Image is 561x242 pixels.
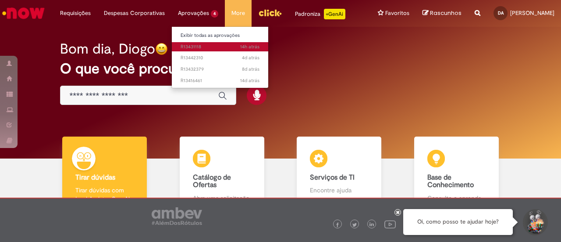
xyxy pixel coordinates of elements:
a: Exibir todas as aprovações [172,31,268,40]
p: Tirar dúvidas com Lupi Assist e Gen Ai [75,186,134,203]
time: 27/08/2025 18:23:35 [240,43,259,50]
button: Iniciar Conversa de Suporte [522,209,548,235]
ul: Aprovações [171,26,269,88]
span: 8d atrás [242,66,259,72]
span: 14d atrás [240,77,259,84]
img: logo_footer_linkedin.png [369,222,374,228]
a: Serviços de TI Encontre ajuda [280,137,398,213]
div: Padroniza [295,9,345,19]
span: More [231,9,245,18]
span: [PERSON_NAME] [510,9,554,17]
img: happy-face.png [155,43,168,55]
img: logo_footer_youtube.png [384,218,396,230]
span: 14h atrás [240,43,259,50]
span: Favoritos [385,9,409,18]
span: Despesas Corporativas [104,9,165,18]
h2: O que você procura hoje? [60,61,501,76]
p: Abra uma solicitação [193,194,251,202]
span: Requisições [60,9,91,18]
a: Aberto R13431118 : [172,42,268,52]
p: +GenAi [324,9,345,19]
span: R13432379 [181,66,259,73]
span: Aprovações [178,9,209,18]
span: R13442310 [181,54,259,61]
img: logo_footer_facebook.png [335,223,340,227]
time: 20/08/2025 13:19:49 [242,66,259,72]
a: Aberto R13442310 : [172,53,268,63]
span: R13416461 [181,77,259,84]
span: Rascunhos [430,9,462,17]
span: 4d atrás [242,54,259,61]
img: ServiceNow [1,4,46,22]
h2: Bom dia, Diogo [60,41,155,57]
a: Catálogo de Ofertas Abra uma solicitação [163,137,281,213]
b: Serviços de TI [310,173,355,182]
time: 24/08/2025 11:50:13 [242,54,259,61]
span: 4 [211,10,218,18]
b: Catálogo de Ofertas [193,173,231,190]
a: Base de Conhecimento Consulte e aprenda [398,137,515,213]
img: click_logo_yellow_360x200.png [258,6,282,19]
a: Aberto R13416461 : [172,76,268,86]
span: R13431118 [181,43,259,51]
b: Tirar dúvidas [75,173,115,182]
b: Base de Conhecimento [427,173,474,190]
a: Tirar dúvidas Tirar dúvidas com Lupi Assist e Gen Ai [46,137,163,213]
p: Encontre ajuda [310,186,368,195]
img: logo_footer_ambev_rotulo_gray.png [152,207,202,225]
p: Consulte e aprenda [427,194,486,202]
a: Rascunhos [423,9,462,18]
a: Aberto R13432379 : [172,65,268,74]
span: DA [498,10,504,16]
time: 14/08/2025 09:31:07 [240,77,259,84]
div: Oi, como posso te ajudar hoje? [403,209,513,235]
img: logo_footer_twitter.png [352,223,357,227]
